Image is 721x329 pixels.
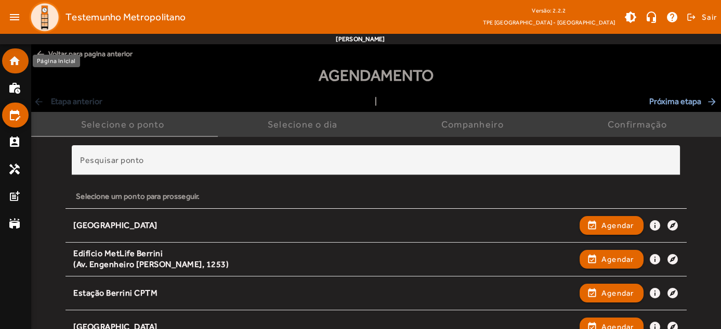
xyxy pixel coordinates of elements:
mat-icon: home [8,55,21,67]
span: Sair [702,9,717,26]
a: Testemunho Metropolitano [25,2,186,33]
div: Edifício MetLife Berrini (Av. Engenheiro [PERSON_NAME], 1253) [73,248,574,270]
span: Agendamento [319,64,434,87]
span: TPE [GEOGRAPHIC_DATA] - [GEOGRAPHIC_DATA] [483,17,615,28]
mat-icon: info [649,253,661,265]
span: Agendar [601,287,634,299]
span: Próxima etapa [649,95,719,108]
div: Selecione um ponto para prosseguir. [76,191,676,202]
img: Logo TPE [29,2,60,33]
mat-icon: menu [4,7,25,28]
div: Selecione o dia [268,119,342,130]
button: Agendar [580,284,644,302]
div: [GEOGRAPHIC_DATA] [73,220,574,231]
div: Versão: 2.2.2 [483,4,615,17]
span: Testemunho Metropolitano [65,9,186,26]
mat-icon: edit_calendar [8,109,21,121]
div: Companheiro [441,119,508,130]
span: Agendar [601,253,634,265]
div: Confirmação [608,119,672,130]
mat-icon: explore [666,287,679,299]
mat-icon: perm_contact_calendar [8,136,21,148]
span: Voltar para pagina anterior [31,44,721,64]
mat-icon: explore [666,253,679,265]
span: Agendar [601,219,634,232]
mat-icon: explore [666,219,679,232]
mat-icon: work_history [8,82,21,94]
mat-icon: arrow_forward [706,96,719,107]
div: Estação Berrini CPTM [73,288,574,299]
button: Agendar [580,250,644,269]
mat-icon: arrow_back [35,49,46,59]
mat-icon: handyman [8,163,21,175]
span: | [375,95,377,108]
button: Sair [685,9,717,25]
mat-label: Pesquisar ponto [80,155,144,165]
div: Página inicial [33,55,80,67]
mat-icon: info [649,287,661,299]
mat-icon: info [649,219,661,232]
mat-icon: post_add [8,190,21,203]
button: Agendar [580,216,644,235]
mat-icon: stadium [8,217,21,230]
div: Selecione o ponto [81,119,168,130]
